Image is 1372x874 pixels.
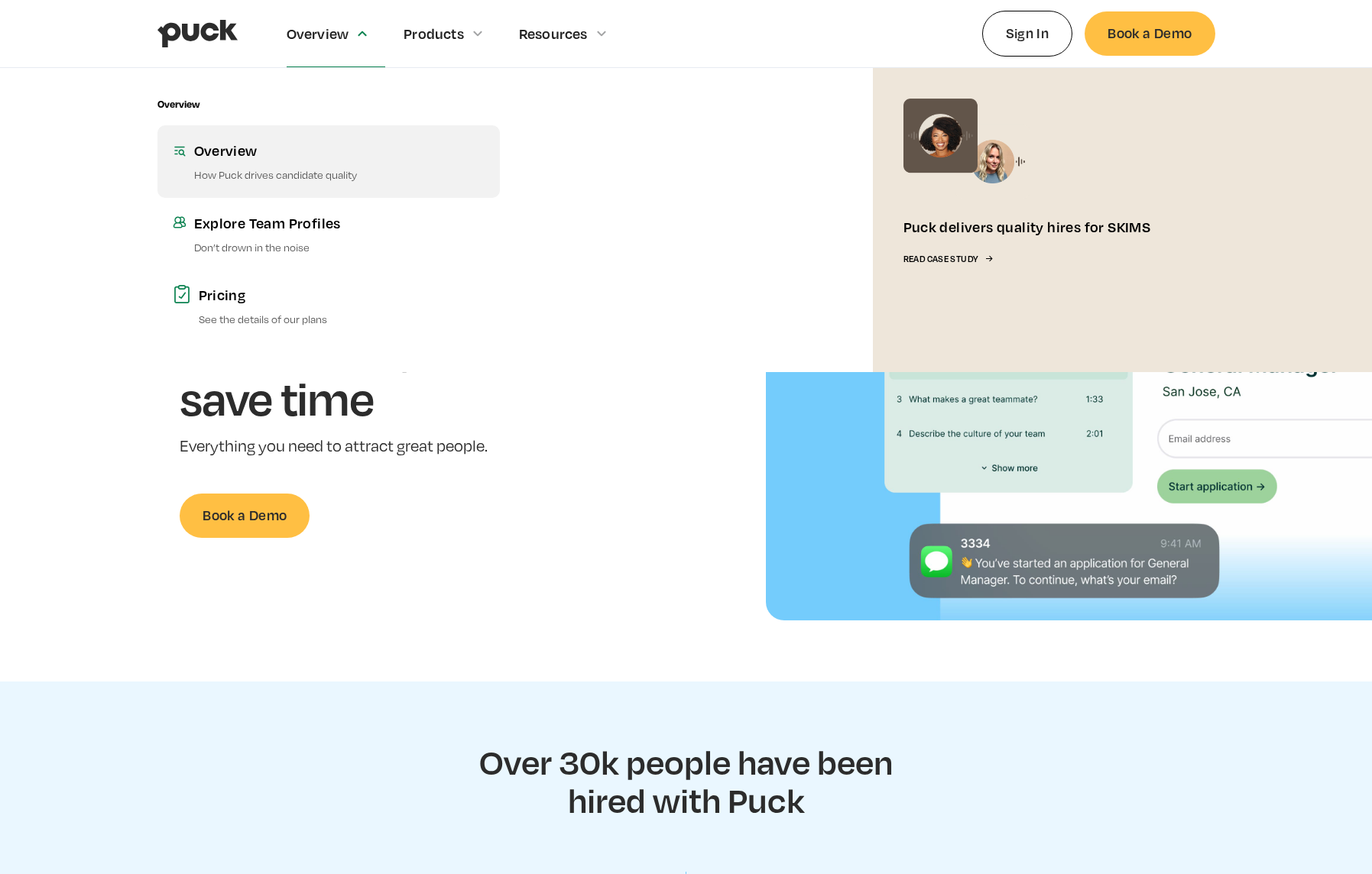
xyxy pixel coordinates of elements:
[180,494,310,537] a: Book a Demo
[194,167,485,182] p: How Puck drives candidate quality
[982,11,1073,56] a: Sign In
[157,125,500,197] a: OverviewHow Puck drives candidate quality
[199,312,485,326] p: See the details of our plans
[519,25,588,42] div: Resources
[199,285,485,304] div: Pricing
[873,68,1215,372] a: Puck delivers quality hires for SKIMSRead Case Study
[180,435,543,458] p: Everything you need to attract great people.
[194,240,485,254] p: Don’t drown in the noise
[1085,11,1215,55] a: Book a Demo
[903,254,978,264] div: Read Case Study
[903,217,1151,236] div: Puck delivers quality hires for SKIMS
[404,25,464,42] div: Products
[180,272,543,422] h1: Get quality candidates, and save time
[287,25,349,42] div: Overview
[157,270,500,342] a: PricingSee the details of our plans
[194,213,485,232] div: Explore Team Profiles
[157,99,199,110] div: Overview
[157,198,500,270] a: Explore Team ProfilesDon’t drown in the noise
[461,743,912,818] h2: Over 30k people have been hired with Puck
[194,141,485,160] div: Overview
